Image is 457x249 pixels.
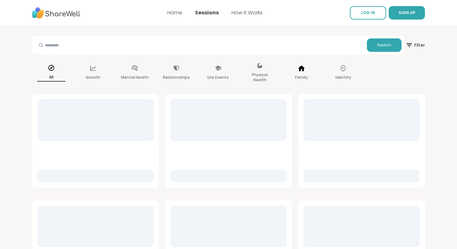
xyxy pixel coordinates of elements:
[335,74,351,81] p: Identity
[37,73,65,82] p: All
[195,9,219,16] a: Sessions
[350,6,386,20] a: LOG IN
[246,71,274,84] p: Physical Health
[295,74,308,81] p: Family
[163,74,190,81] p: Relationships
[167,9,182,16] a: Home
[361,10,375,15] span: LOG IN
[207,74,229,81] p: Life Events
[405,37,425,53] span: Filter
[405,36,425,54] button: Filter
[399,10,415,15] span: SIGN UP
[377,42,391,48] span: Search
[121,74,149,81] p: Mental Health
[389,6,425,20] button: SIGN UP
[32,4,80,22] img: ShareWell Nav Logo
[232,9,263,16] a: How It Works
[367,38,402,52] button: Search
[86,74,100,81] p: Growth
